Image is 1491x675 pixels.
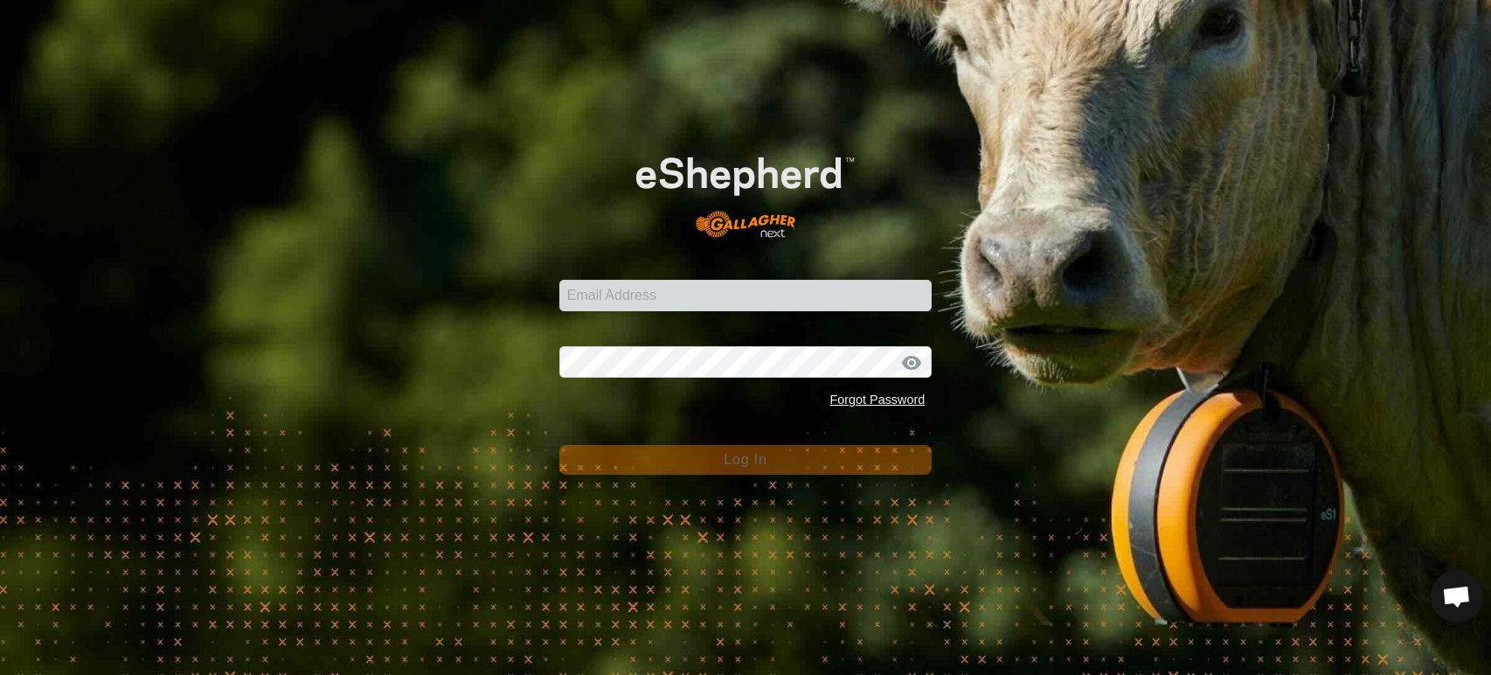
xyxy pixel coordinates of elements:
[724,452,766,467] span: Log In
[559,280,933,311] input: Email Address
[829,393,925,407] a: Forgot Password
[596,126,894,253] img: E-shepherd Logo
[1431,570,1483,623] div: Open chat
[559,445,933,475] button: Log In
